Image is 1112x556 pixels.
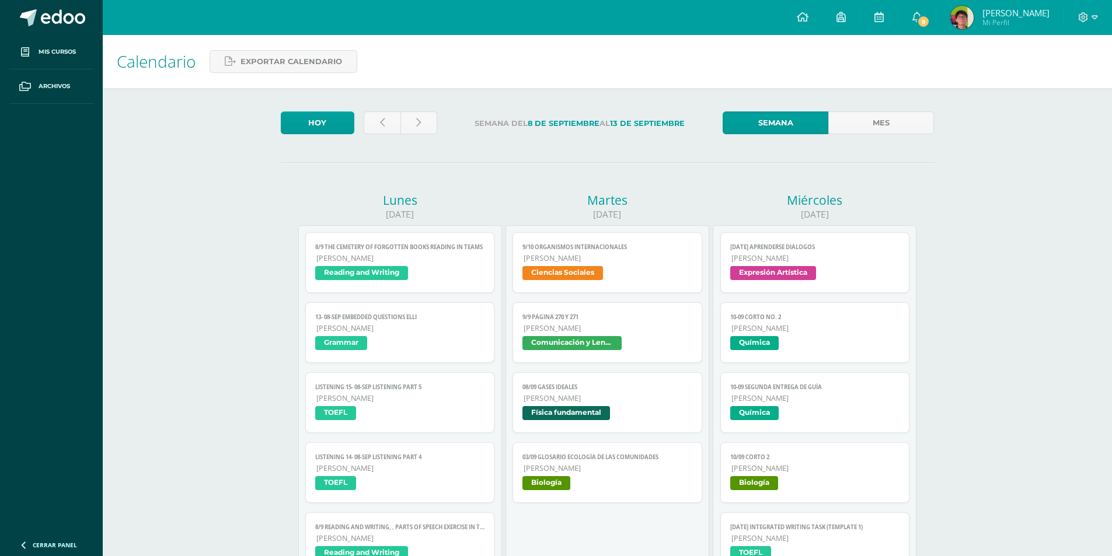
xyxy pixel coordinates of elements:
a: 10-09 CORTO No. 2[PERSON_NAME]Química [720,302,910,363]
a: Semana [723,111,828,134]
a: LISTENING 14- 08-sep Listening part 4[PERSON_NAME]TOEFL [305,442,495,503]
span: [PERSON_NAME] [731,253,900,263]
img: 92ea0d8c7df05cfc06e3fb8b759d2e58.png [950,6,974,29]
span: [PERSON_NAME] [316,393,485,403]
span: 10-09 SEGUNDA ENTREGA DE GUÍA [730,383,900,391]
span: [PERSON_NAME] [731,323,900,333]
span: Grammar [315,336,367,350]
span: Mi Perfil [982,18,1050,27]
span: [PERSON_NAME] [316,253,485,263]
span: Reading and Writing [315,266,408,280]
span: Física fundamental [522,406,610,420]
span: 08/09 Gases Ideales [522,383,692,391]
span: 9 [917,15,930,28]
span: Cerrar panel [33,541,77,549]
span: Química [730,406,779,420]
span: Mis cursos [39,47,76,57]
span: 8/9 Reading and Writing, , Parts of speech exercise in the notebook [315,523,485,531]
a: 13- 08-sep Embedded questions ELLI[PERSON_NAME]Grammar [305,302,495,363]
span: [DATE] Aprenderse diálogos [730,243,900,251]
a: 8/9 The Cemetery of Forgotten books reading in TEAMS[PERSON_NAME]Reading and Writing [305,232,495,293]
span: [PERSON_NAME] [524,323,692,333]
span: Comunicación y Lenguaje [522,336,622,350]
span: [PERSON_NAME] [316,533,485,543]
span: [DATE] Integrated Writing Task (Template 1) [730,523,900,531]
span: [PERSON_NAME] [316,323,485,333]
a: [DATE] Aprenderse diálogos[PERSON_NAME]Expresión Artística [720,232,910,293]
strong: 13 de Septiembre [610,119,685,128]
span: TOEFL [315,476,356,490]
span: [PERSON_NAME] [524,393,692,403]
span: [PERSON_NAME] [524,463,692,473]
span: 03/09 Glosario Ecología de las comunidades [522,453,692,461]
span: 9/9 Página 270 y 271 [522,313,692,321]
a: 10/09 Corto 2[PERSON_NAME]Biología [720,442,910,503]
span: Ciencias Sociales [522,266,603,280]
a: 9/10 Organismos Internacionales[PERSON_NAME]Ciencias Sociales [513,232,702,293]
div: [DATE] [298,208,502,221]
span: Archivos [39,82,70,91]
span: Química [730,336,779,350]
div: Miércoles [713,192,916,208]
a: Mes [828,111,934,134]
span: Biología [522,476,570,490]
div: Lunes [298,192,502,208]
span: 10/09 Corto 2 [730,453,900,461]
a: 08/09 Gases Ideales[PERSON_NAME]Física fundamental [513,372,702,433]
span: 10-09 CORTO No. 2 [730,313,900,321]
a: 03/09 Glosario Ecología de las comunidades[PERSON_NAME]Biología [513,442,702,503]
span: [PERSON_NAME] [731,393,900,403]
span: LISTENING 15- 08-sep Listening part 5 [315,383,485,391]
div: Martes [506,192,709,208]
span: 9/10 Organismos Internacionales [522,243,692,251]
div: [DATE] [713,208,916,221]
div: [DATE] [506,208,709,221]
span: Biología [730,476,778,490]
a: Exportar calendario [210,50,357,73]
span: [PERSON_NAME] [731,463,900,473]
span: 8/9 The Cemetery of Forgotten books reading in TEAMS [315,243,485,251]
span: [PERSON_NAME] [982,7,1050,19]
span: Exportar calendario [240,51,342,72]
a: 10-09 SEGUNDA ENTREGA DE GUÍA[PERSON_NAME]Química [720,372,910,433]
a: Archivos [9,69,93,104]
span: Expresión Artística [730,266,816,280]
label: Semana del al [447,111,713,135]
a: 9/9 Página 270 y 271[PERSON_NAME]Comunicación y Lenguaje [513,302,702,363]
strong: 8 de Septiembre [528,119,599,128]
span: 13- 08-sep Embedded questions ELLI [315,313,485,321]
span: [PERSON_NAME] [524,253,692,263]
a: LISTENING 15- 08-sep Listening part 5[PERSON_NAME]TOEFL [305,372,495,433]
a: Mis cursos [9,35,93,69]
span: LISTENING 14- 08-sep Listening part 4 [315,453,485,461]
span: [PERSON_NAME] [731,533,900,543]
span: TOEFL [315,406,356,420]
span: [PERSON_NAME] [316,463,485,473]
span: Calendario [117,50,196,72]
a: Hoy [281,111,354,134]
